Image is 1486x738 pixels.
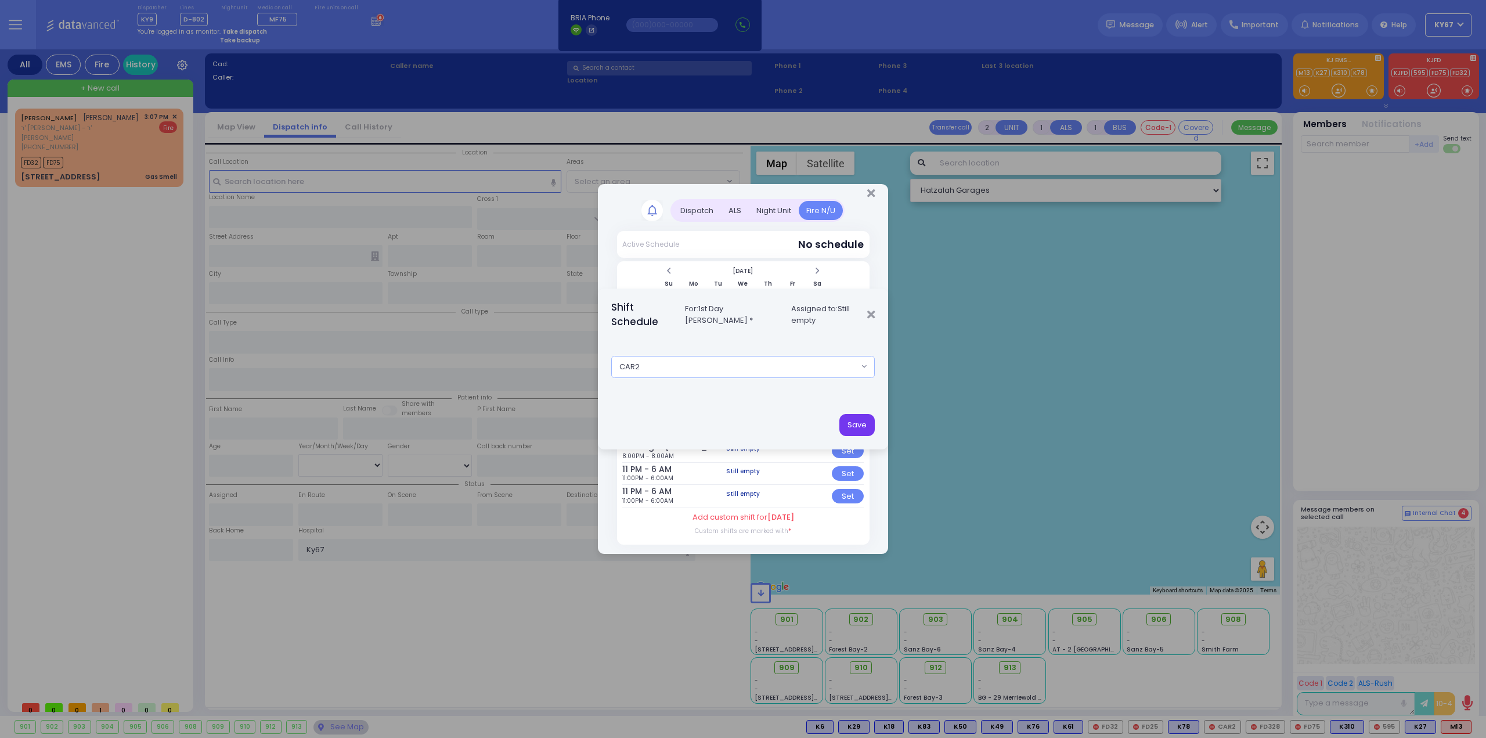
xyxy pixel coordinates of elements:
button: Close [867,309,875,321]
h5: Shift Schedule [611,300,676,330]
span: For: [685,303,782,326]
span: CAR2 [611,356,875,378]
button: Save [839,414,875,436]
span: Still empty [791,303,850,326]
span: 1st Day [PERSON_NAME] * [685,303,753,326]
span: CAR2 [612,357,859,377]
span: Assigned to: [791,303,867,326]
